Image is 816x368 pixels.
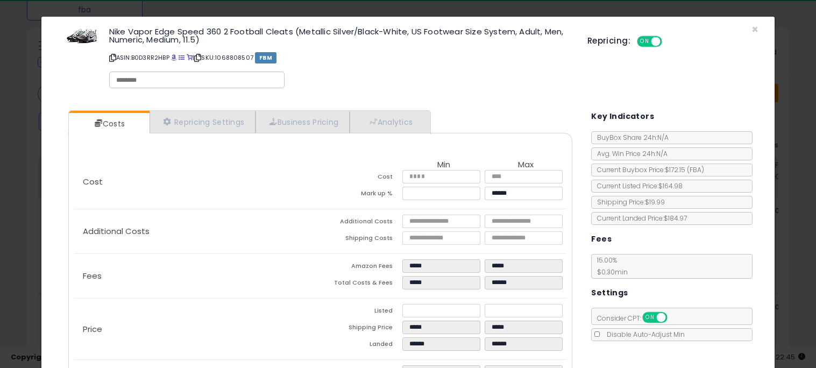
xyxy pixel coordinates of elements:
th: Min [402,160,485,170]
span: ON [643,313,657,322]
a: BuyBox page [171,53,177,62]
a: Costs [69,113,148,135]
span: Avg. Win Price 24h: N/A [592,149,668,158]
a: Business Pricing [256,111,350,133]
span: Current Landed Price: $184.97 [592,214,687,223]
span: BuyBox Share 24h: N/A [592,133,669,142]
td: Shipping Costs [321,231,403,248]
td: Total Costs & Fees [321,276,403,293]
p: Additional Costs [74,227,321,236]
td: Mark up % [321,187,403,203]
td: Shipping Price [321,321,403,337]
h5: Settings [591,286,628,300]
span: Disable Auto-Adjust Min [601,330,685,339]
h5: Fees [591,232,612,246]
span: 15.00 % [592,256,628,277]
span: OFF [666,313,683,322]
span: $172.15 [665,165,704,174]
span: ON [638,37,651,46]
td: Cost [321,170,403,187]
img: 41iX8JpxFPL._SL60_.jpg [66,27,98,44]
p: Cost [74,178,321,186]
p: ASIN: B0D3RR2HBP | SKU: 1068808507 [109,49,571,66]
span: $0.30 min [592,267,628,277]
a: Repricing Settings [150,111,256,133]
span: FBM [255,52,276,63]
th: Max [485,160,567,170]
a: All offer listings [179,53,185,62]
h5: Key Indicators [591,110,654,123]
td: Amazon Fees [321,259,403,276]
span: Current Buybox Price: [592,165,704,174]
span: × [751,22,758,37]
span: ( FBA ) [687,165,704,174]
h5: Repricing: [587,37,630,45]
span: Consider CPT: [592,314,682,323]
span: OFF [660,37,677,46]
span: Current Listed Price: $164.98 [592,181,683,190]
h3: Nike Vapor Edge Speed 360 2 Football Cleats (Metallic Silver/Black-White, US Footwear Size System... [109,27,571,44]
p: Fees [74,272,321,280]
td: Landed [321,337,403,354]
a: Your listing only [187,53,193,62]
a: Analytics [350,111,429,133]
span: Shipping Price: $19.99 [592,197,665,207]
p: Price [74,325,321,334]
td: Listed [321,304,403,321]
td: Additional Costs [321,215,403,231]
